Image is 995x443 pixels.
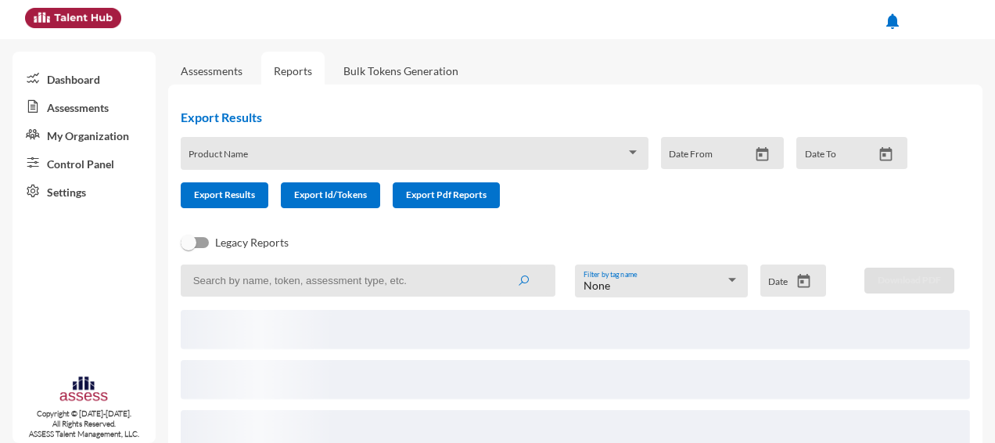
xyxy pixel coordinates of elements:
mat-icon: notifications [883,12,902,31]
span: None [584,279,610,292]
button: Open calendar [749,146,776,163]
button: Export Id/Tokens [281,182,380,208]
span: Export Results [194,189,255,200]
span: Legacy Reports [215,233,289,252]
a: Bulk Tokens Generation [331,52,471,90]
a: My Organization [13,121,156,149]
h2: Export Results [181,110,920,124]
img: assesscompany-logo.png [59,375,109,406]
span: Download PDF [878,274,941,286]
a: Settings [13,177,156,205]
span: Export Id/Tokens [294,189,367,200]
button: Download PDF [864,268,954,294]
p: Copyright © [DATE]-[DATE]. All Rights Reserved. ASSESS Talent Management, LLC. [13,409,156,439]
a: Assessments [181,64,242,77]
button: Export Pdf Reports [393,182,500,208]
button: Open calendar [790,273,817,290]
button: Export Results [181,182,268,208]
button: Open calendar [872,146,900,163]
a: Assessments [13,92,156,121]
a: Reports [261,52,325,90]
input: Search by name, token, assessment type, etc. [181,265,555,297]
a: Dashboard [13,64,156,92]
a: Control Panel [13,149,156,177]
span: Export Pdf Reports [406,189,487,200]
